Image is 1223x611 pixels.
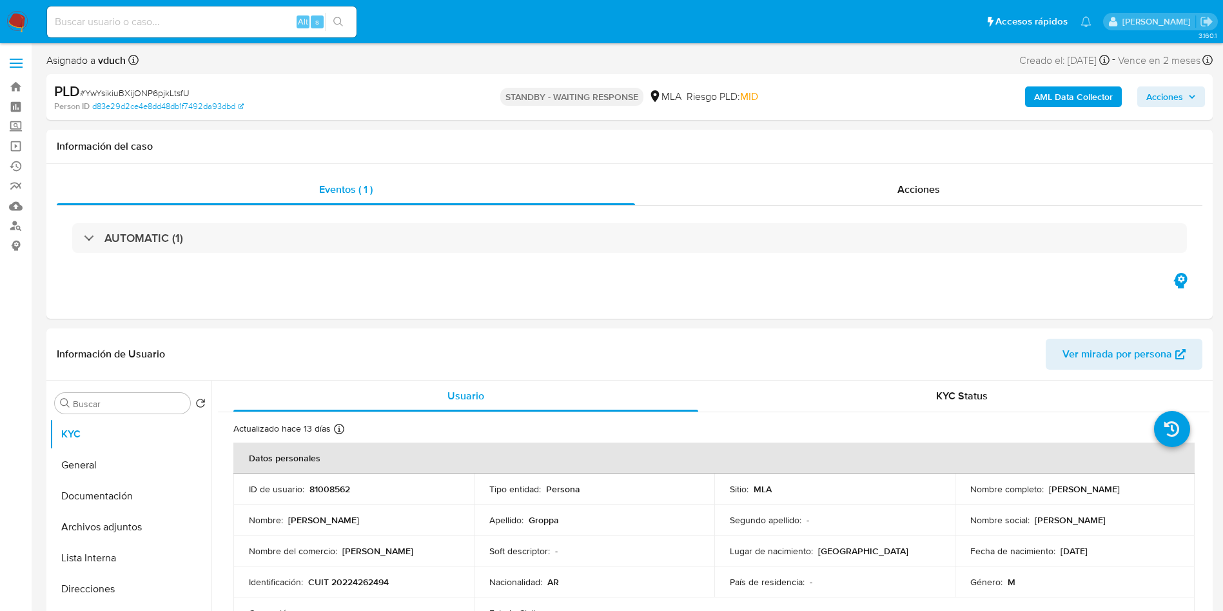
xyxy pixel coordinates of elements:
p: [DATE] [1061,545,1088,557]
p: Nacionalidad : [489,576,542,588]
p: - [807,514,809,526]
p: Lugar de nacimiento : [730,545,813,557]
p: MLA [754,483,772,495]
p: Identificación : [249,576,303,588]
p: País de residencia : [730,576,805,588]
p: Persona [546,483,580,495]
p: [PERSON_NAME] [288,514,359,526]
span: Acciones [897,182,940,197]
p: [PERSON_NAME] [342,545,413,557]
a: d83e29d2ce4e8dd48db1f7492da93dbd [92,101,244,112]
th: Datos personales [233,443,1195,474]
p: [PERSON_NAME] [1035,514,1106,526]
p: AR [547,576,559,588]
button: Documentación [50,481,211,512]
b: AML Data Collector [1034,86,1113,107]
b: vduch [95,53,126,68]
p: Apellido : [489,514,523,526]
span: Riesgo PLD: [687,90,758,104]
span: KYC Status [936,388,988,403]
span: Ver mirada por persona [1062,339,1172,370]
span: MID [740,89,758,104]
span: Alt [298,15,308,28]
h3: AUTOMATIC (1) [104,231,183,245]
p: 81008562 [309,483,350,495]
button: Volver al orden por defecto [195,398,206,412]
button: Acciones [1137,86,1205,107]
p: valeria.duch@mercadolibre.com [1122,15,1195,28]
span: Asignado a [46,54,126,68]
p: STANDBY - WAITING RESPONSE [500,88,643,106]
h1: Información del caso [57,140,1202,153]
p: Soft descriptor : [489,545,550,557]
p: ID de usuario : [249,483,304,495]
span: Accesos rápidos [995,15,1068,28]
b: PLD [54,81,80,101]
span: # YwYsikiuBXijONP6pjkLtsfU [80,86,190,99]
p: Tipo entidad : [489,483,541,495]
span: Usuario [447,388,484,403]
p: Nombre del comercio : [249,545,337,557]
b: Person ID [54,101,90,112]
span: Vence en 2 meses [1118,54,1200,68]
div: MLA [649,90,681,104]
p: Sitio : [730,483,748,495]
p: Género : [970,576,1003,588]
p: Segundo apellido : [730,514,801,526]
span: s [315,15,319,28]
button: Lista Interna [50,543,211,574]
input: Buscar [73,398,185,410]
p: [PERSON_NAME] [1049,483,1120,495]
span: Eventos ( 1 ) [319,182,373,197]
div: AUTOMATIC (1) [72,223,1187,253]
button: Ver mirada por persona [1046,339,1202,370]
span: Acciones [1146,86,1183,107]
p: Groppa [529,514,559,526]
p: - [555,545,558,557]
button: Buscar [60,398,70,408]
p: Nombre completo : [970,483,1044,495]
button: AML Data Collector [1025,86,1122,107]
p: - [810,576,812,588]
p: Actualizado hace 13 días [233,423,331,435]
a: Notificaciones [1081,16,1091,27]
span: - [1112,52,1115,69]
p: M [1008,576,1015,588]
input: Buscar usuario o caso... [47,14,357,30]
div: Creado el: [DATE] [1019,52,1110,69]
p: Nombre social : [970,514,1030,526]
h1: Información de Usuario [57,348,165,361]
a: Salir [1200,15,1213,28]
button: search-icon [325,13,351,31]
p: Fecha de nacimiento : [970,545,1055,557]
button: General [50,450,211,481]
button: KYC [50,419,211,450]
p: [GEOGRAPHIC_DATA] [818,545,908,557]
button: Direcciones [50,574,211,605]
p: Nombre : [249,514,283,526]
button: Archivos adjuntos [50,512,211,543]
p: CUIT 20224262494 [308,576,389,588]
